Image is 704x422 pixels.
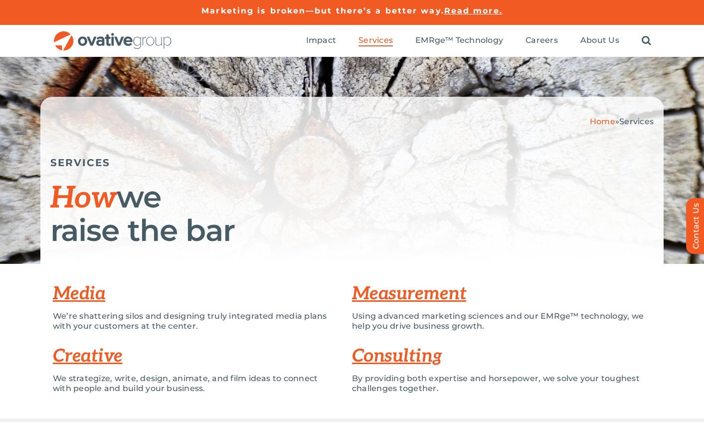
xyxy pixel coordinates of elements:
a: EMRge™ Technology [415,35,503,46]
span: Services [619,117,654,126]
a: Read more. [444,6,503,15]
a: Consulting [352,345,442,367]
span: EMRge™ Technology [415,35,503,45]
span: Careers [526,35,558,45]
p: Using advanced marketing sciences and our EMRge™ technology, we help you drive business growth. [352,311,651,331]
span: » [590,117,654,126]
h1: we raise the bar [50,181,654,246]
span: Impact [306,35,336,45]
a: Creative [53,345,123,367]
a: Media [53,283,105,305]
nav: Menu [306,25,651,57]
a: Measurement [352,283,466,305]
a: Services [358,35,393,46]
a: About Us [580,35,619,46]
p: We strategize, write, design, animate, and film ideas to connect with people and build your busin... [53,374,337,394]
span: About Us [580,35,619,45]
a: Home [590,117,615,126]
a: Impact [306,35,336,46]
a: Careers [526,35,558,46]
a: Marketing is broken—but there’s a better way. [201,6,444,15]
span: Services [358,35,393,45]
p: By providing both expertise and horsepower, we solve your toughest challenges together. [352,374,651,394]
a: OG_Full_horizontal_RGB [53,30,173,39]
p: We’re shattering silos and designing truly integrated media plans with your customers at the center. [53,311,337,331]
span: How [50,181,117,216]
h5: SERVICES [50,157,654,169]
a: Search [642,35,651,46]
